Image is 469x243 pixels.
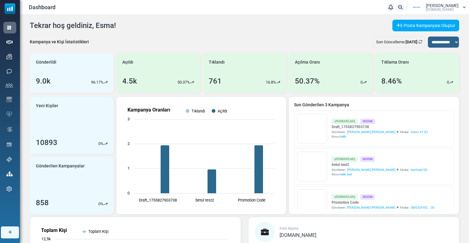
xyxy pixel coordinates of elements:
span: Hello [340,135,346,138]
div: % [98,141,108,147]
p: 50.37% [177,79,190,85]
a: Demo 41 (2) [411,130,428,134]
p: 0 [360,79,363,85]
span: Yeni Kişiler [36,103,58,109]
text: Tıklandı [192,109,205,113]
text: 0 [128,191,130,195]
span: [PERSON_NAME] [PERSON_NAME] [347,167,395,172]
a: User Logo [PERSON_NAME] [DOMAIN_NAME] [409,3,466,12]
div: Gönderilmiş [332,194,358,199]
div: 858 [36,197,49,208]
img: User Logo [409,3,424,12]
img: campaigns-icon.png [6,54,12,59]
div: 50.37% [295,76,320,87]
text: Promotion Code [238,198,265,202]
a: Refresh Stats [418,40,422,44]
p: 0 [98,141,101,147]
text: Toplam Kişi [41,227,67,233]
div: Design [360,119,375,124]
img: landing_pages.svg [6,142,12,147]
p: 0 [98,201,101,207]
a: E-Posta Kampanyası Oluştur [392,20,459,31]
text: 12,5k [41,237,51,241]
span: Açılma Oranı [295,59,320,65]
div: 8.46% [381,76,402,87]
div: Konu: [332,172,427,177]
b: [DATE] [406,40,418,44]
text: Kampanya Oranları [128,107,170,113]
span: Hello test [340,173,352,176]
span: [PERSON_NAME] [426,3,459,8]
div: 9.0k [36,76,51,87]
img: sms-icon.png [6,69,12,74]
img: email-templates-icon.svg [6,97,12,102]
a: SMS [DATE]... (3) [411,205,434,210]
div: Gönderen: Alıcılar:: [332,205,434,210]
img: dashboard-icon-active.svg [6,25,12,30]
span: Açıldı [122,59,133,65]
span: [DOMAIN_NAME] [426,8,454,11]
text: Draft_1755827903738 [139,198,177,202]
span: Dashboard [29,3,55,11]
div: Gönderilmiş [332,119,358,124]
span: Tıklama Oranı [381,59,409,65]
span: Firm Name [280,226,298,231]
a: Yeni Kişiler 10893 0% [30,96,114,154]
img: contacts-icon.svg [6,83,13,88]
div: 4.5k [122,76,137,87]
img: workflow.svg [6,126,13,133]
div: Konu: [332,134,428,139]
span: Tıklandı [209,59,225,65]
div: Kampanya ve Kişi İstatistikleri [30,39,89,45]
text: betul test2 [195,198,214,202]
a: Draft_1755827903738 [332,124,428,130]
img: mailsoftly_icon_blue_white.svg [5,3,15,14]
span: [PERSON_NAME] [PERSON_NAME] [347,130,395,134]
div: Design [360,194,375,199]
text: Açıldı [217,109,227,113]
div: 10893 [36,137,57,148]
div: Son Güncelleme: [373,36,425,48]
text: 3 [128,117,130,121]
div: 761 [209,76,222,87]
p: 96.17% [91,79,104,85]
a: Promotion Code [332,200,434,205]
a: [DOMAIN_NAME] [280,233,316,238]
span: [DOMAIN_NAME] [280,232,316,238]
div: Gönderen: Alıcılar:: [332,130,428,134]
h4: Tekrar hoş geldiniz, Esma! [30,21,116,30]
div: Design [360,156,375,162]
svg: Kampanya Oranları [121,102,281,209]
span: Gönderilen Kampanyalar [36,163,85,169]
img: support-icon.svg [6,157,12,162]
text: 2 [128,141,130,146]
span: Gönderildi [36,59,56,65]
p: 16.8% [266,79,276,85]
a: test betul (3) [411,167,427,172]
div: Gönderilmiş [332,156,358,162]
img: settings-icon.svg [6,186,12,192]
text: Toplam Kişi [88,229,109,234]
div: Gönderen: Alıcılar:: [332,167,427,172]
span: [PERSON_NAME] [PERSON_NAME] [347,205,395,210]
text: 1 [128,166,130,170]
img: domain-health-icon.svg [6,112,12,116]
a: betul test2 [332,162,427,167]
a: Son Gönderilen 3 Kampanya [294,102,454,108]
p: 0 [447,79,449,85]
div: % [98,201,108,207]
